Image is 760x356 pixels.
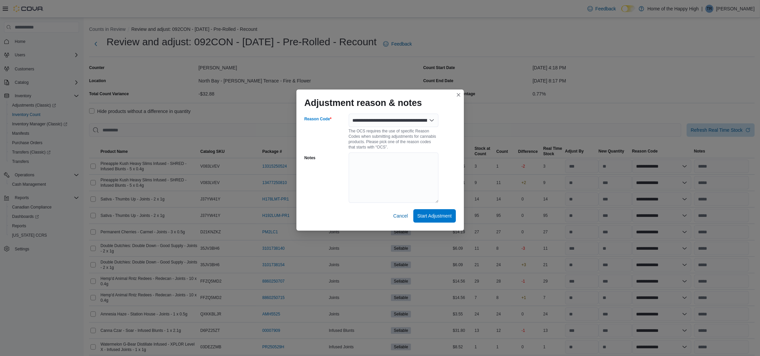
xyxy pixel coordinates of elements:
label: Notes [304,155,316,161]
h1: Adjustment reason & notes [304,98,422,108]
button: Start Adjustment [413,209,456,223]
div: The OCS requires the use of specific Reason Codes when submitting adjustments for cannabis produc... [349,127,438,150]
span: Cancel [393,213,408,219]
span: Start Adjustment [417,213,452,219]
label: Reason Code [304,116,332,122]
button: Closes this modal window [455,91,463,99]
button: Cancel [391,209,411,223]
